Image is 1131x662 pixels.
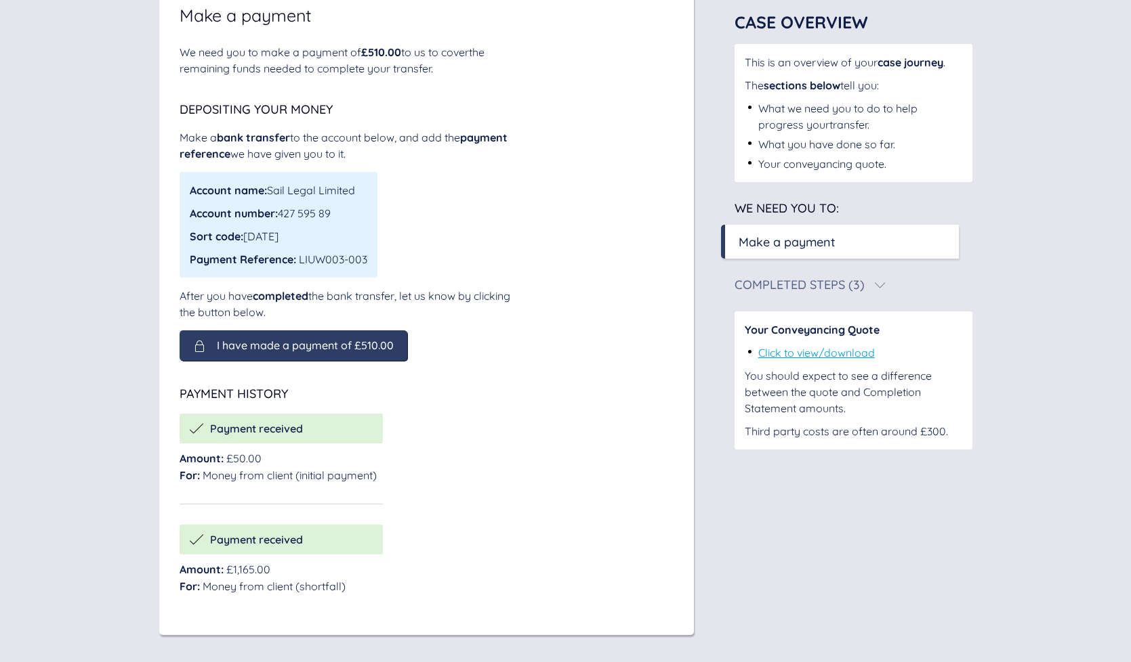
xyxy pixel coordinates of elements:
div: What we need you to do to help progress your transfer . [758,100,962,133]
span: Payment received [210,533,303,546]
span: £510.00 [361,45,401,59]
span: We need you to: [735,200,839,216]
span: sections below [764,79,840,92]
span: Depositing your money [180,102,333,117]
div: 427 595 89 [190,205,367,221]
div: After you have the bank transfer, let us know by clicking the button below. [180,288,518,320]
span: Sort code: [190,229,243,243]
div: £50.00 [180,450,383,466]
div: £1,165.00 [180,561,383,577]
span: Payment received [210,422,303,435]
a: Click to view/download [758,346,875,359]
div: What you have done so far. [758,136,895,152]
span: case journey [878,56,943,69]
div: Make a payment [739,233,836,251]
div: The tell you: [745,77,962,93]
div: This is an overview of your . [745,54,962,70]
span: Amount: [180,562,224,576]
span: bank transfer [217,131,290,144]
div: Money from client (initial payment) [180,467,383,483]
div: Your conveyancing quote. [758,156,886,172]
span: Case Overview [735,12,868,32]
div: Completed Steps (3) [735,279,865,291]
span: I have made a payment of £510.00 [217,339,394,351]
span: Payment History [180,386,288,401]
span: Make a payment [180,7,311,24]
span: Account number: [190,206,278,220]
div: Third party costs are often around £300. [745,423,962,439]
div: Make a to the account below, and add the we have given you to it. [180,129,518,162]
div: LIUW003-003 [190,251,367,267]
div: We need you to make a payment of to us to cover the remaining funds needed to complete your trans... [180,44,518,76]
div: Sail Legal Limited [190,182,367,198]
span: Payment Reference: [190,252,296,266]
span: Amount: [180,451,224,465]
div: [DATE] [190,228,367,244]
span: Your Conveyancing Quote [745,323,880,336]
span: For: [180,579,200,593]
span: For: [180,468,200,482]
span: completed [253,289,308,303]
div: Money from client (shortfall) [180,578,383,594]
div: You should expect to see a difference between the quote and Completion Statement amounts. [745,368,962,416]
span: Account name: [190,183,267,197]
